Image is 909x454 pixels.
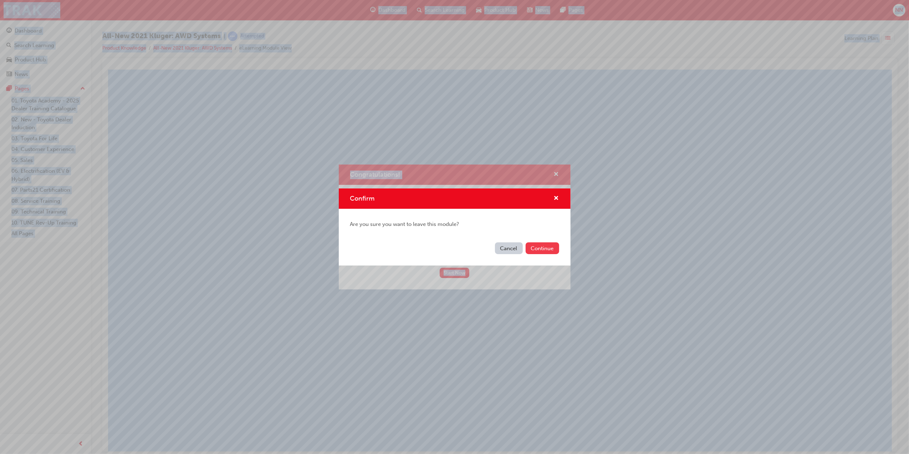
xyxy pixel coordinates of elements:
button: Cancel [495,242,523,254]
span: cross-icon [554,196,559,202]
div: Are you sure you want to leave this module? [339,209,571,240]
button: Continue [526,242,559,254]
button: cross-icon [554,194,559,203]
span: Confirm [350,195,375,202]
div: Confirm [339,188,571,266]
